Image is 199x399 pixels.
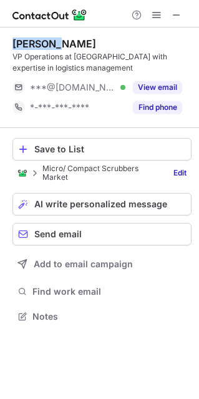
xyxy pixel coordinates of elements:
button: Reveal Button [133,101,182,114]
button: Send email [12,223,192,245]
span: Send email [34,229,82,239]
button: AI write personalized message [12,193,192,215]
button: Add to email campaign [12,253,192,275]
span: Find work email [32,286,187,297]
a: Edit [168,167,192,179]
button: Notes [12,308,192,325]
span: AI write personalized message [34,199,167,209]
button: Reveal Button [133,81,182,94]
img: ContactOut [17,168,27,178]
span: ***@[DOMAIN_NAME] [30,82,116,93]
div: [PERSON_NAME] [12,37,96,50]
p: Micro/ Compact Scrubbers Market [42,164,161,182]
button: Save to List [12,138,192,160]
div: VP Operations at [GEOGRAPHIC_DATA] with expertise in logistics management [12,51,192,74]
span: Notes [32,311,187,322]
button: Find work email [12,283,192,300]
span: Add to email campaign [34,259,133,269]
img: ContactOut v5.3.10 [12,7,87,22]
div: Save to List [34,144,186,154]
